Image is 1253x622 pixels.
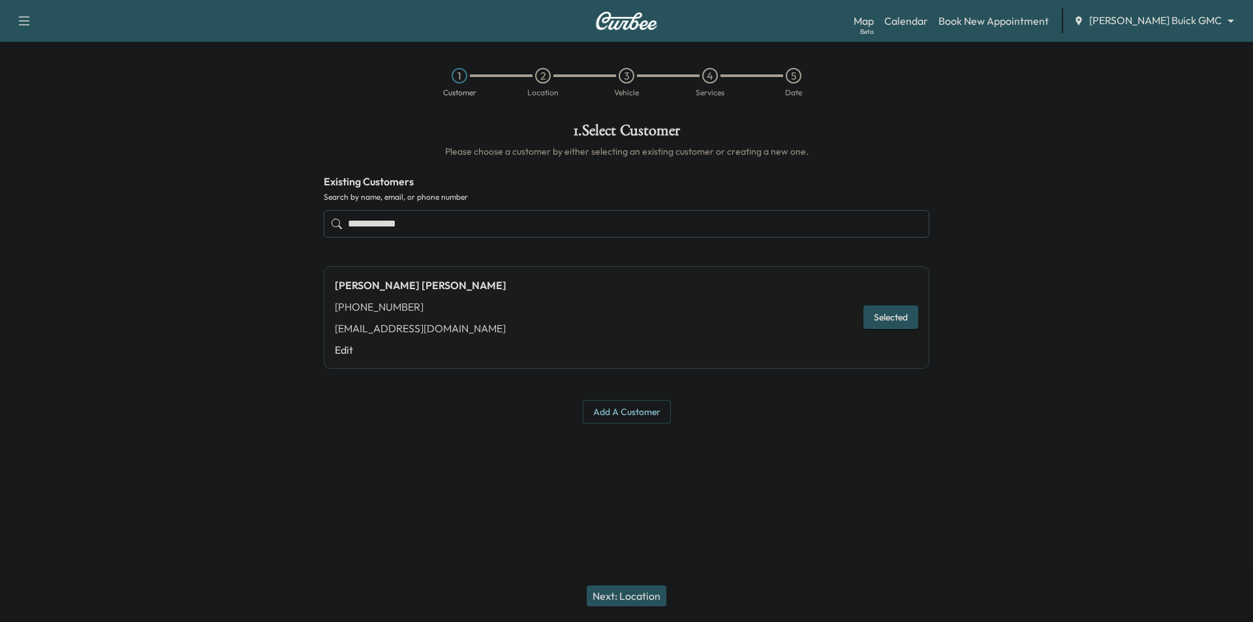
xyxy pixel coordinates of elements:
[443,89,476,97] div: Customer
[595,12,658,30] img: Curbee Logo
[324,123,929,145] h1: 1 . Select Customer
[702,68,718,84] div: 4
[535,68,551,84] div: 2
[324,145,929,158] h6: Please choose a customer by either selecting an existing customer or creating a new one.
[614,89,639,97] div: Vehicle
[860,27,874,37] div: Beta
[324,192,929,202] label: Search by name, email, or phone number
[785,89,802,97] div: Date
[884,13,928,29] a: Calendar
[452,68,467,84] div: 1
[619,68,634,84] div: 3
[335,277,506,293] div: [PERSON_NAME] [PERSON_NAME]
[583,400,671,424] button: Add a customer
[335,342,506,358] a: Edit
[324,174,929,189] h4: Existing Customers
[335,299,506,315] div: [PHONE_NUMBER]
[1089,13,1222,28] span: [PERSON_NAME] Buick GMC
[938,13,1049,29] a: Book New Appointment
[786,68,801,84] div: 5
[587,585,666,606] button: Next: Location
[527,89,559,97] div: Location
[335,320,506,336] div: [EMAIL_ADDRESS][DOMAIN_NAME]
[696,89,724,97] div: Services
[863,305,918,330] button: Selected
[854,13,874,29] a: MapBeta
